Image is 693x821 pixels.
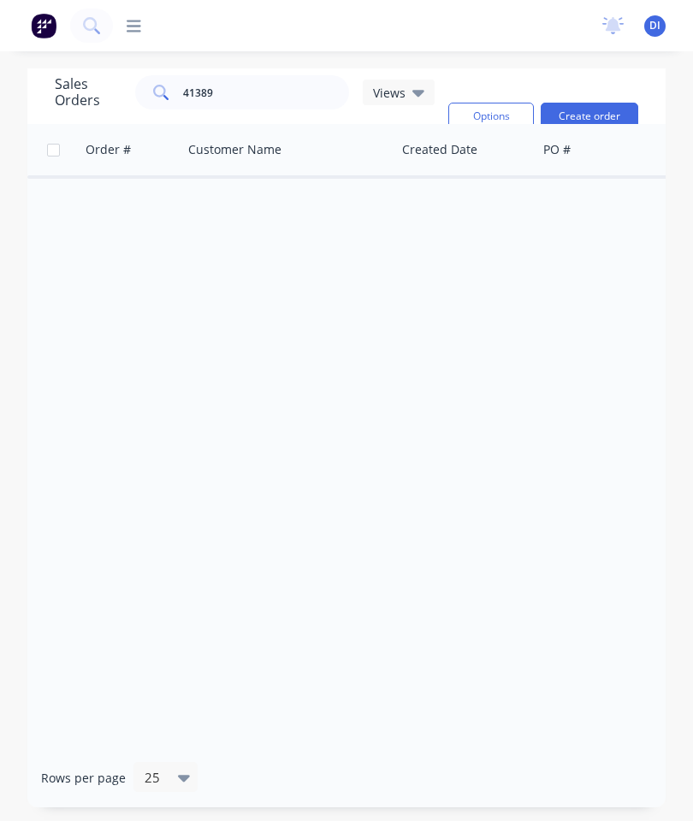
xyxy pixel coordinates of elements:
div: Order # [86,141,131,158]
span: Views [373,84,406,102]
h1: Sales Orders [55,76,121,109]
img: Factory [31,13,56,38]
button: Options [448,103,534,130]
span: Rows per page [41,770,126,787]
span: DI [649,18,660,33]
div: Customer Name [188,141,281,158]
div: PO # [543,141,571,158]
div: Created Date [402,141,477,158]
input: Search... [183,75,350,109]
button: Create order [541,103,638,130]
